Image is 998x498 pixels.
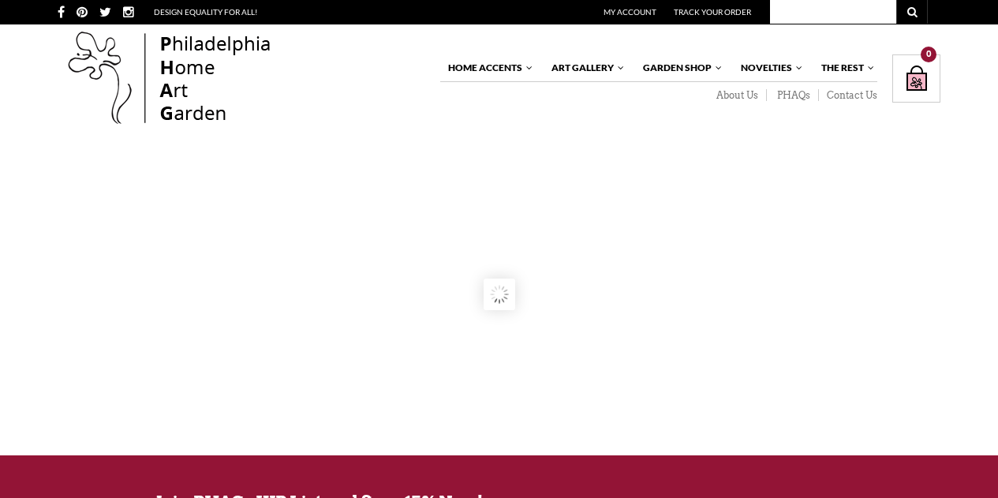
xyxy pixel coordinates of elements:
div: 0 [921,47,936,62]
a: My Account [604,7,656,17]
a: Novelties [733,54,804,81]
a: The Rest [813,54,876,81]
a: Contact Us [819,89,877,102]
a: Garden Shop [635,54,723,81]
a: Art Gallery [544,54,626,81]
a: Track Your Order [674,7,751,17]
a: About Us [706,89,767,102]
a: Home Accents [440,54,534,81]
a: PHAQs [767,89,819,102]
